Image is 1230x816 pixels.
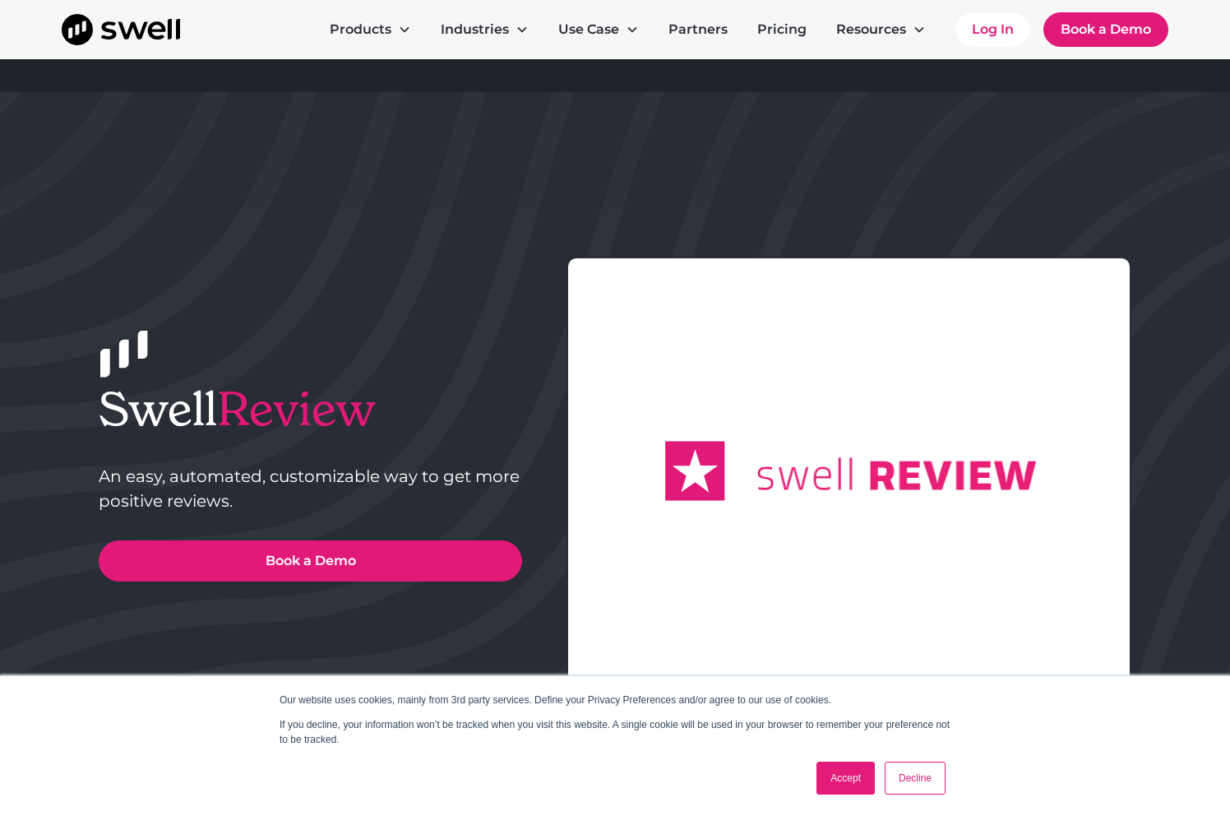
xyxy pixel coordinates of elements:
[744,13,820,46] a: Pricing
[1043,12,1168,47] a: Book a Demo
[62,14,180,45] a: home
[836,20,906,39] div: Resources
[280,717,950,747] p: If you decline, your information won’t be tracked when you visit this website. A single cookie wi...
[558,20,619,39] div: Use Case
[317,13,424,46] div: Products
[885,762,946,795] a: Decline
[655,13,741,46] a: Partners
[217,380,376,438] span: Review
[816,762,875,795] a: Accept
[99,382,522,437] h1: Swell
[99,540,522,582] a: Book a Demo
[871,461,1037,490] g: REVIEW
[823,13,939,46] div: Resources
[441,20,509,39] div: Industries
[758,458,853,490] g: swell
[99,464,522,513] p: An easy, automated, customizable way to get more positive reviews.
[545,13,652,46] div: Use Case
[955,13,1030,46] a: Log In
[330,20,391,39] div: Products
[428,13,542,46] div: Industries
[280,693,950,707] p: Our website uses cookies, mainly from 3rd party services. Define your Privacy Preferences and/or ...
